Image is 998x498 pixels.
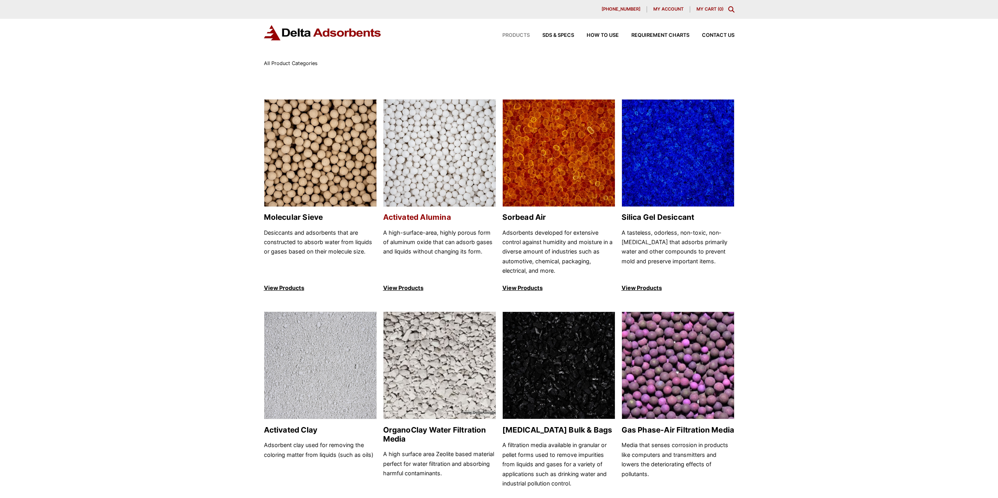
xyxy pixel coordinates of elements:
p: A filtration media available in granular or pellet forms used to remove impurities from liquids a... [502,440,615,488]
p: Desiccants and adsorbents that are constructed to absorb water from liquids or gases based on the... [264,228,377,276]
img: Silica Gel Desiccant [622,100,734,207]
span: Contact Us [702,33,734,38]
span: [PHONE_NUMBER] [602,7,640,11]
span: All Product Categories [264,60,318,66]
h2: Molecular Sieve [264,213,377,222]
p: View Products [622,283,734,293]
p: View Products [264,283,377,293]
p: Media that senses corrosion in products like computers and transmitters and lowers the deteriorat... [622,440,734,488]
p: A high-surface-area, highly porous form of aluminum oxide that can adsorb gases and liquids witho... [383,228,496,276]
a: Sorbead Air Sorbead Air Adsorbents developed for extensive control against humidity and moisture ... [502,99,615,293]
span: How to Use [587,33,619,38]
p: A high surface area Zeolite based material perfect for water filtration and absorbing harmful con... [383,449,496,488]
img: Activated Clay [264,312,376,420]
p: Adsorbents developed for extensive control against humidity and moisture in a diverse amount of i... [502,228,615,276]
div: Toggle Modal Content [728,6,734,13]
a: [PHONE_NUMBER] [595,6,647,13]
h2: Silica Gel Desiccant [622,213,734,222]
a: Activated Alumina Activated Alumina A high-surface-area, highly porous form of aluminum oxide tha... [383,99,496,293]
h2: Gas Phase-Air Filtration Media [622,426,734,435]
img: Gas Phase-Air Filtration Media [622,312,734,420]
a: Products [490,33,530,38]
a: Molecular Sieve Molecular Sieve Desiccants and adsorbents that are constructed to absorb water fr... [264,99,377,293]
a: Contact Us [689,33,734,38]
span: Products [502,33,530,38]
p: View Products [502,283,615,293]
span: SDS & SPECS [542,33,574,38]
a: SDS & SPECS [530,33,574,38]
img: Molecular Sieve [264,100,376,207]
img: OrganoClay Water Filtration Media [384,312,496,420]
img: Activated Alumina [384,100,496,207]
p: Adsorbent clay used for removing the coloring matter from liquids (such as oils) [264,440,377,488]
span: My account [653,7,684,11]
h2: Activated Clay [264,426,377,435]
a: Requirement Charts [619,33,689,38]
a: My account [647,6,690,13]
img: Delta Adsorbents [264,25,382,40]
a: My Cart (0) [696,6,724,12]
span: Requirement Charts [631,33,689,38]
p: View Products [383,283,496,293]
h2: Sorbead Air [502,213,615,222]
h2: [MEDICAL_DATA] Bulk & Bags [502,426,615,435]
img: Sorbead Air [503,100,615,207]
span: 0 [719,6,722,12]
a: How to Use [574,33,619,38]
a: Silica Gel Desiccant Silica Gel Desiccant A tasteless, odorless, non-toxic, non-[MEDICAL_DATA] th... [622,99,734,293]
h2: Activated Alumina [383,213,496,222]
img: Activated Carbon Bulk & Bags [503,312,615,420]
h2: OrganoClay Water Filtration Media [383,426,496,444]
p: A tasteless, odorless, non-toxic, non-[MEDICAL_DATA] that adsorbs primarily water and other compo... [622,228,734,276]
